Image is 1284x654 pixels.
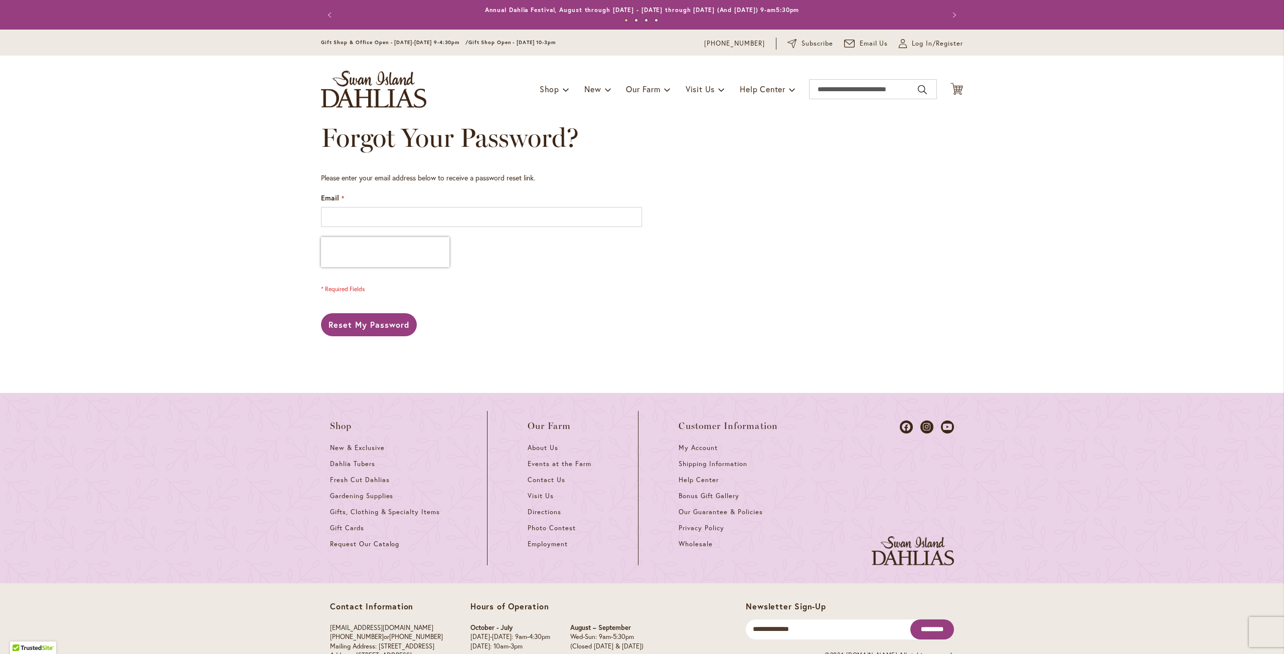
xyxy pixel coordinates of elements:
span: Forgot Your Password? [321,122,579,153]
p: Contact Information [330,601,443,611]
span: Gift Shop Open - [DATE] 10-3pm [468,39,556,46]
p: [DATE]-[DATE]: 9am-4:30pm [470,632,550,642]
span: Shop [540,84,559,94]
span: Gift Shop & Office Open - [DATE]-[DATE] 9-4:30pm / [321,39,468,46]
span: Log In/Register [912,39,963,49]
p: Wed-Sun: 9am-5:30pm [570,632,644,642]
span: Our Guarantee & Policies [679,508,762,516]
span: Help Center [679,476,719,484]
span: Privacy Policy [679,524,724,532]
span: Customer Information [679,421,778,431]
button: 3 of 4 [645,19,648,22]
a: [PHONE_NUMBER] [389,632,443,641]
span: About Us [528,444,558,452]
span: New & Exclusive [330,444,385,452]
span: Subscribe [801,39,833,49]
span: Wholesale [679,540,713,548]
a: Dahlias on Facebook [900,420,913,433]
span: Dahlia Tubers [330,460,375,468]
span: Visit Us [686,84,715,94]
iframe: reCAPTCHA [321,237,449,267]
button: 2 of 4 [634,19,638,22]
span: Events at the Farm [528,460,591,468]
div: Please enter your email address below to receive a password reset link. [321,173,642,183]
span: Directions [528,508,561,516]
span: Fresh Cut Dahlias [330,476,390,484]
p: Hours of Operation [470,601,644,611]
span: Shop [330,421,352,431]
span: Gifts, Clothing & Specialty Items [330,508,440,516]
button: 1 of 4 [624,19,628,22]
a: Log In/Register [899,39,963,49]
span: Gift Cards [330,524,364,532]
a: Subscribe [787,39,833,49]
a: store logo [321,71,426,108]
span: Help Center [740,84,785,94]
span: Our Farm [626,84,660,94]
span: Newsletter Sign-Up [746,601,826,611]
span: Request Our Catalog [330,540,399,548]
p: [DATE]: 10am-3pm [470,642,550,651]
p: October - July [470,623,550,633]
span: Our Farm [528,421,571,431]
a: Email Us [844,39,888,49]
span: Email Us [860,39,888,49]
a: [EMAIL_ADDRESS][DOMAIN_NAME] [330,623,433,632]
span: Photo Contest [528,524,576,532]
span: Employment [528,540,568,548]
button: Previous [321,5,341,25]
span: Gardening Supplies [330,492,393,500]
span: Email [321,193,339,202]
a: [PHONE_NUMBER] [704,39,765,49]
a: Annual Dahlia Festival, August through [DATE] - [DATE] through [DATE] (And [DATE]) 9-am5:30pm [485,6,799,14]
span: My Account [679,444,718,452]
span: New [584,84,601,94]
span: Shipping Information [679,460,747,468]
button: Next [943,5,963,25]
a: Dahlias on Youtube [941,420,954,433]
p: (Closed [DATE] & [DATE]) [570,642,644,651]
span: Contact Us [528,476,565,484]
a: [PHONE_NUMBER] [330,632,384,641]
button: 4 of 4 [655,19,658,22]
p: August – September [570,623,644,633]
a: Dahlias on Instagram [920,420,933,433]
span: Reset My Password [329,319,409,330]
button: Reset My Password [321,313,417,336]
span: Bonus Gift Gallery [679,492,739,500]
span: Visit Us [528,492,554,500]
